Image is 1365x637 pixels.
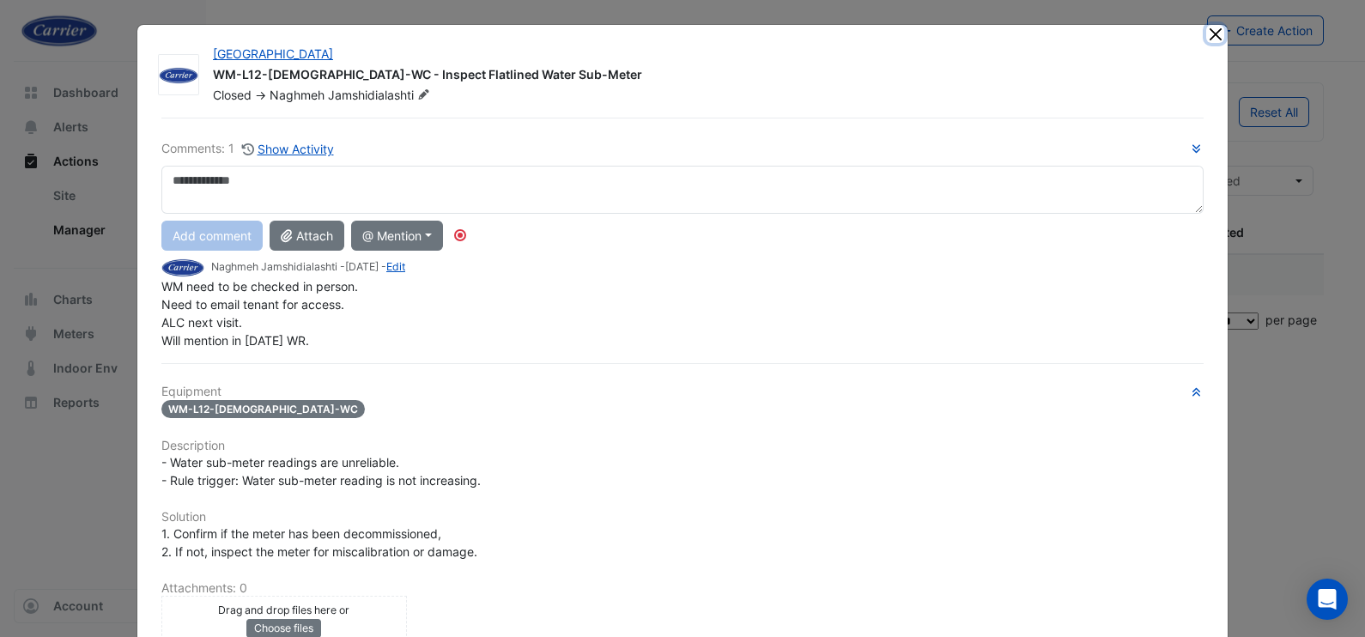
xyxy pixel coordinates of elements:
span: 2025-02-19 12:11:50 [345,260,379,273]
div: Comments: 1 [161,139,335,159]
button: @ Mention [351,221,443,251]
span: - Water sub-meter readings are unreliable. - Rule trigger: Water sub-meter reading is not increas... [161,455,481,488]
h6: Attachments: 0 [161,581,1204,596]
button: Show Activity [241,139,335,159]
img: Carrier [161,258,204,277]
span: Jamshidialashti [328,87,434,104]
h6: Description [161,439,1204,453]
div: Tooltip anchor [452,227,468,243]
span: -> [255,88,266,102]
span: 1. Confirm if the meter has been decommissioned, 2. If not, inspect the meter for miscalibration ... [161,526,477,559]
span: WM need to be checked in person. Need to email tenant for access. ALC next visit. Will mention in... [161,279,358,348]
div: WM-L12-[DEMOGRAPHIC_DATA]-WC - Inspect Flatlined Water Sub-Meter [213,66,1186,87]
button: Attach [270,221,344,251]
small: Naghmeh Jamshidialashti - - [211,259,405,275]
button: Close [1206,25,1224,43]
small: Drag and drop files here or [218,604,349,616]
img: Carrier [159,67,198,84]
a: Edit [386,260,405,273]
a: [GEOGRAPHIC_DATA] [213,46,333,61]
div: Open Intercom Messenger [1307,579,1348,620]
h6: Solution [161,510,1204,525]
h6: Equipment [161,385,1204,399]
span: WM-L12-[DEMOGRAPHIC_DATA]-WC [161,400,365,418]
span: Naghmeh [270,88,325,102]
span: Closed [213,88,252,102]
